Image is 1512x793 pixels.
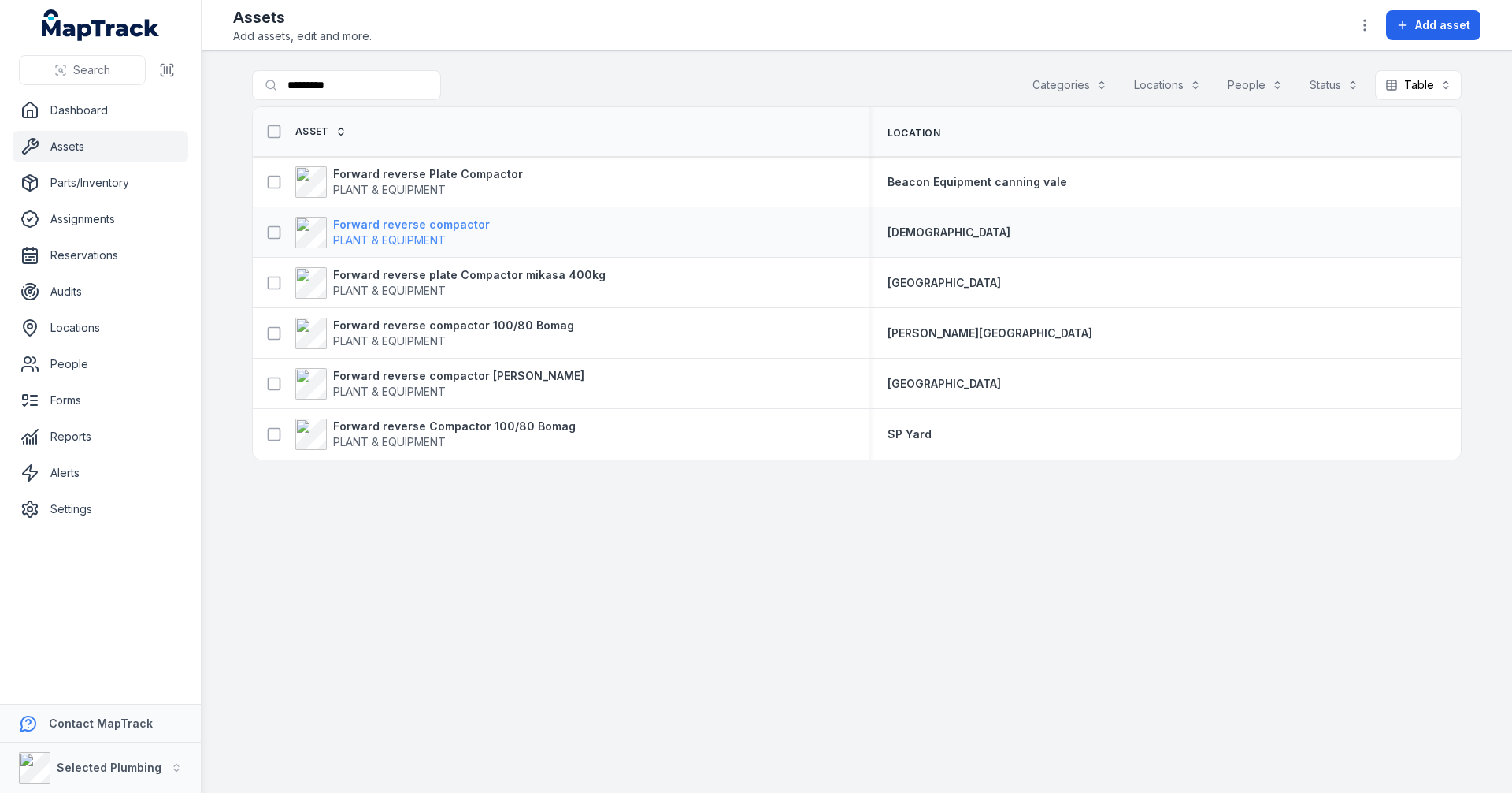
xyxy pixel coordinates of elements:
[1375,70,1462,100] button: Table
[1415,17,1470,33] span: Add asset
[295,368,584,400] a: Forward reverse compactor [PERSON_NAME]PLANT & EQUIPMENT
[333,385,446,398] span: PLANT & EQUIPMENT
[13,385,188,416] a: Forms
[295,166,523,198] a: Forward reverse Plate CompactorPLANT & EQUIPMENT
[73,62,110,78] span: Search
[888,276,1001,289] span: [GEOGRAPHIC_DATA]
[333,419,576,434] strong: Forward reverse Compactor 100/80 Bomag
[13,240,188,271] a: Reservations
[13,493,188,525] a: Settings
[49,717,153,730] strong: Contact MapTrack
[13,131,188,162] a: Assets
[295,125,346,138] a: Asset
[42,9,160,41] a: MapTrack
[888,376,1001,392] a: [GEOGRAPHIC_DATA]
[13,312,188,344] a: Locations
[888,127,940,140] span: Location
[13,348,188,380] a: People
[1386,10,1480,40] button: Add asset
[1124,70,1211,100] button: Locations
[333,318,574,333] strong: Forward reverse compactor 100/80 Bomag
[13,276,188,307] a: Audits
[888,175,1067,188] span: Beacon Equipment canning vale
[1022,70,1117,100] button: Categories
[333,284,446,297] span: PLANT & EQUIPMENT
[333,166,523,182] strong: Forward reverse Plate Compactor
[1299,70,1369,100] button: Status
[233,28,372,44] span: Add assets, edit and more.
[19,55,146,85] button: Search
[333,217,490,233] strong: Forward reverse compactor
[57,761,161,774] strong: Selected Plumbing
[888,326,1092,340] span: [PERSON_NAME][GEOGRAPHIC_DATA]
[333,267,606,283] strong: Forward reverse plate Compactor mikasa 400kg
[888,225,1010,239] span: [DEMOGRAPHIC_DATA]
[333,183,446,196] span: PLANT & EQUIPMENT
[233,6,372,28] h2: Assets
[295,267,606,299] a: Forward reverse plate Compactor mikasa 400kgPLANT & EQUIPMENT
[13,167,188,199] a: Parts/Inventory
[888,426,932,442] a: SP Yard
[333,435,446,449] span: PLANT & EQUIPMENT
[888,427,932,441] span: SP Yard
[295,318,574,349] a: Forward reverse compactor 100/80 BomagPLANT & EQUIPMENT
[333,334,446,348] span: PLANT & EQUIPMENT
[888,377,1001,390] span: [GEOGRAPHIC_DATA]
[333,368,584,384] strong: Forward reverse compactor [PERSON_NAME]
[13,203,188,235] a: Assignments
[888,174,1067,190] a: Beacon Equipment canning vale
[888,225,1010,240] a: [DEMOGRAPHIC_DATA]
[13,421,188,452] a: Reports
[295,217,490,248] a: Forward reverse compactorPLANT & EQUIPMENT
[888,275,1001,291] a: [GEOGRAPHIC_DATA]
[295,419,576,450] a: Forward reverse Compactor 100/80 BomagPLANT & EQUIPMENT
[1217,70,1293,100] button: People
[13,457,188,489] a: Alerts
[295,125,329,138] span: Asset
[13,95,188,126] a: Dashboard
[333,233,446,247] span: PLANT & EQUIPMENT
[888,326,1092,341] a: [PERSON_NAME][GEOGRAPHIC_DATA]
